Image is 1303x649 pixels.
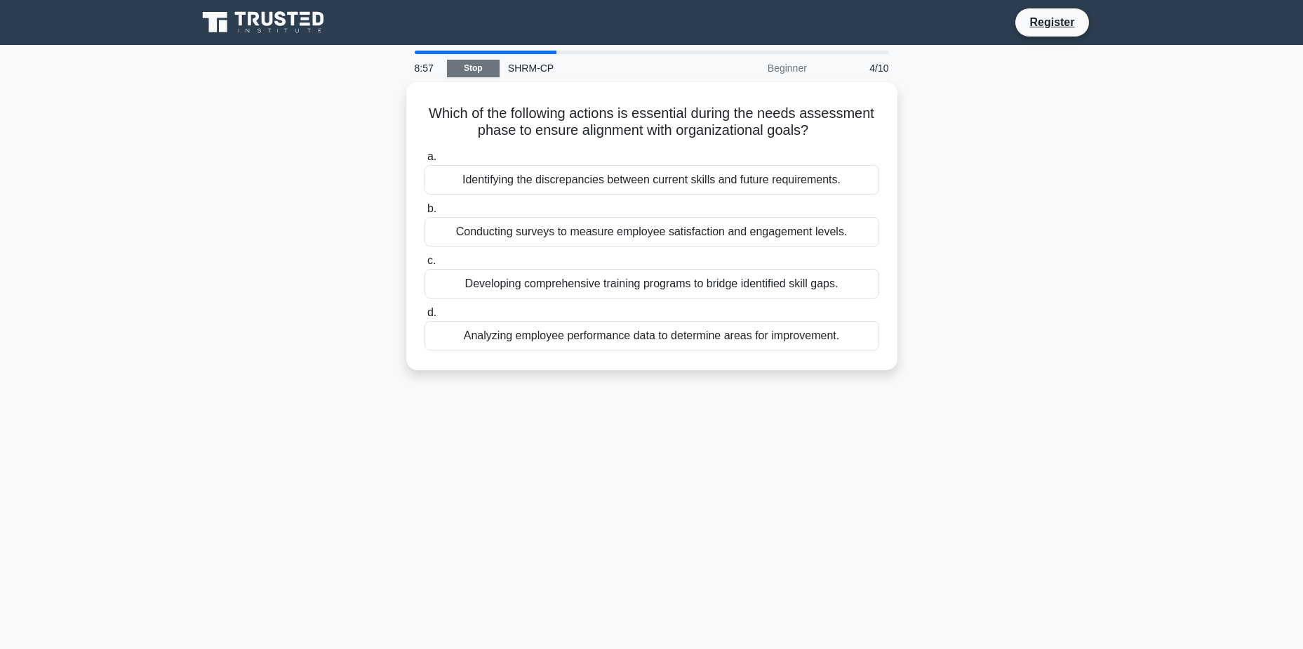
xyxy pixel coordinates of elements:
div: Analyzing employee performance data to determine areas for improvement. [425,321,879,350]
span: d. [427,306,436,318]
div: Identifying the discrepancies between current skills and future requirements. [425,165,879,195]
a: Stop [447,60,500,77]
span: a. [427,150,436,162]
span: c. [427,254,436,266]
a: Register [1021,13,1083,31]
div: 8:57 [406,54,447,82]
div: Developing comprehensive training programs to bridge identified skill gaps. [425,269,879,299]
div: 4/10 [815,54,897,82]
h5: Which of the following actions is essential during the needs assessment phase to ensure alignment... [423,105,881,140]
div: Conducting surveys to measure employee satisfaction and engagement levels. [425,217,879,247]
div: SHRM-CP [500,54,693,82]
div: Beginner [693,54,815,82]
span: b. [427,202,436,214]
